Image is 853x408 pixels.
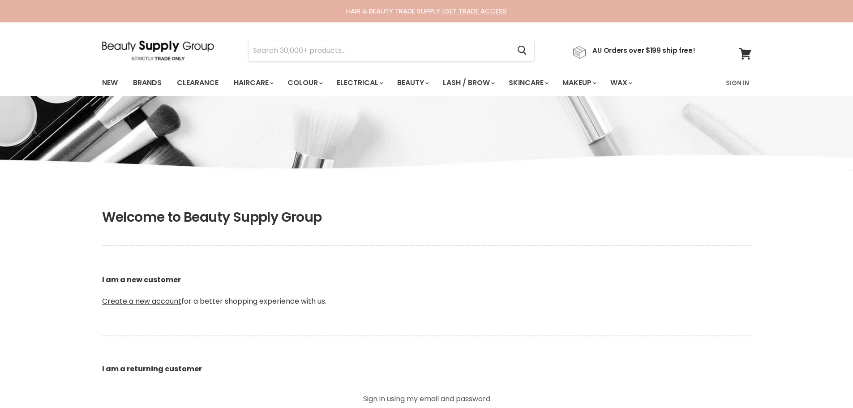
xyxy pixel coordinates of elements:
a: Beauty [390,73,434,92]
a: Electrical [330,73,389,92]
a: Brands [126,73,168,92]
a: Create a new account [102,296,181,306]
input: Search [249,40,510,61]
a: Haircare [227,73,279,92]
div: HAIR & BEAUTY TRADE SUPPLY | [91,7,763,16]
b: I am a new customer [102,275,181,285]
a: New [95,73,124,92]
h1: Welcome to Beauty Supply Group [102,209,751,225]
a: Makeup [556,73,602,92]
nav: Main [91,70,763,96]
a: Sign In [720,73,754,92]
b: I am a returning customer [102,364,202,374]
ul: Main menu [95,70,680,96]
a: Skincare [502,73,554,92]
a: Wax [604,73,638,92]
button: Search [510,40,534,61]
a: Colour [281,73,328,92]
iframe: Gorgias live chat messenger [808,366,844,399]
a: Lash / Brow [436,73,500,92]
p: for a better shopping experience with us. [102,253,751,328]
form: Product [248,40,535,61]
a: Clearance [170,73,225,92]
p: Sign in using my email and password [326,395,527,403]
a: GET TRADE ACCESS [444,6,507,16]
